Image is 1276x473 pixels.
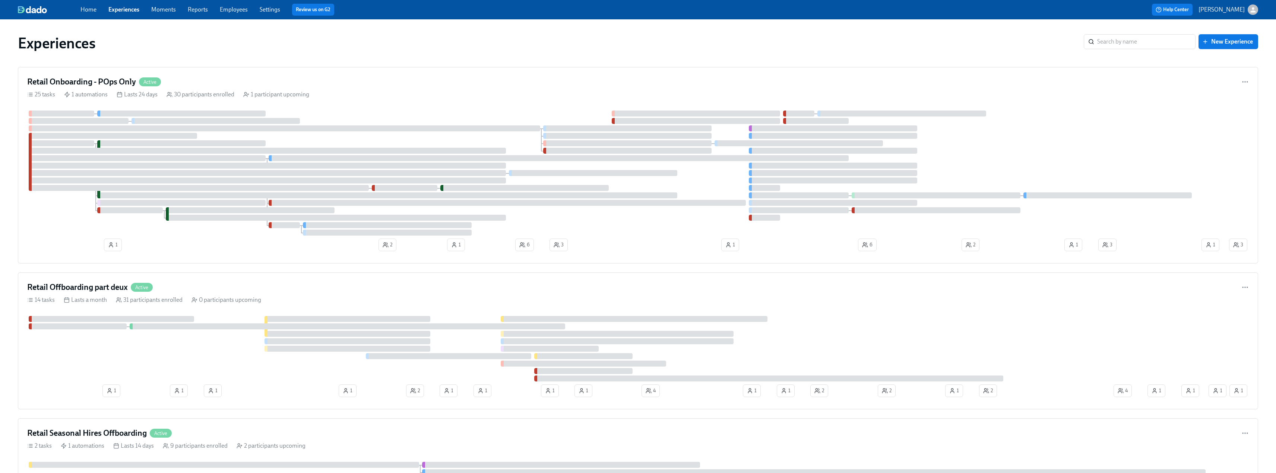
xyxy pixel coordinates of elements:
button: 1 [474,384,491,397]
div: 2 tasks [27,442,52,450]
span: 2 [966,241,975,249]
div: 2 participants upcoming [237,442,305,450]
button: 1 [447,239,465,251]
button: 1 [170,384,188,397]
button: 1 [1201,239,1219,251]
h4: Retail Onboarding - POps Only [27,76,136,87]
button: 1 [204,384,222,397]
h4: Retail Offboarding part deux [27,282,128,293]
div: Lasts a month [64,296,107,304]
a: Moments [151,6,176,13]
p: [PERSON_NAME] [1199,6,1245,14]
button: 1 [440,384,457,397]
span: 1 [451,241,461,249]
button: 1 [721,239,739,251]
span: Active [150,431,172,436]
a: Experiences [108,6,139,13]
div: 14 tasks [27,296,55,304]
button: [PERSON_NAME] [1199,4,1258,15]
div: 0 participants upcoming [191,296,261,304]
button: Review us on G2 [292,4,334,16]
span: New Experience [1204,38,1253,45]
span: 1 [208,387,218,394]
a: Settings [260,6,280,13]
button: 6 [515,239,534,251]
button: 1 [1209,384,1226,397]
span: 4 [1118,387,1128,394]
span: 1 [107,387,116,394]
button: 2 [979,384,997,397]
span: 1 [1068,241,1078,249]
span: 2 [410,387,420,394]
div: 1 automations [61,442,104,450]
a: Employees [220,6,248,13]
button: 3 [1098,239,1117,251]
div: 1 automations [64,90,108,99]
button: 1 [1147,384,1165,397]
span: 1 [444,387,453,394]
span: 1 [343,387,352,394]
a: Reports [188,6,208,13]
span: 3 [1102,241,1112,249]
a: Review us on G2 [296,6,330,13]
span: 1 [1234,387,1243,394]
button: 1 [1229,384,1247,397]
button: 1 [743,384,761,397]
button: 1 [945,384,963,397]
button: 1 [1181,384,1199,397]
h4: Retail Seasonal Hires Offboarding [27,428,147,439]
div: 1 participant upcoming [243,90,309,99]
span: 1 [1152,387,1161,394]
span: 1 [747,387,757,394]
button: 2 [406,384,424,397]
button: 1 [339,384,357,397]
span: 6 [519,241,530,249]
button: 3 [1229,239,1247,251]
button: 2 [810,384,828,397]
a: Retail Offboarding part deuxActive14 tasks Lasts a month 31 participants enrolled 0 participants ... [18,272,1258,409]
span: 1 [174,387,184,394]
span: 1 [725,241,735,249]
div: 31 participants enrolled [116,296,183,304]
div: Lasts 24 days [117,90,158,99]
span: 6 [862,241,873,249]
span: Help Center [1156,6,1189,13]
span: 1 [1206,241,1215,249]
button: 6 [858,239,877,251]
h1: Experiences [18,34,96,52]
a: Home [80,6,96,13]
span: 1 [781,387,791,394]
button: 2 [379,239,396,251]
a: Retail Onboarding - POps OnlyActive25 tasks 1 automations Lasts 24 days 30 participants enrolled ... [18,67,1258,263]
span: Active [131,285,153,290]
button: 2 [962,239,979,251]
a: New Experience [1199,34,1258,49]
button: 1 [1064,239,1082,251]
span: 4 [646,387,656,394]
div: 25 tasks [27,90,55,99]
button: 1 [104,239,122,251]
span: Active [139,79,161,85]
span: 1 [1185,387,1195,394]
span: 2 [882,387,892,394]
span: 2 [383,241,392,249]
button: 4 [1114,384,1132,397]
span: 1 [579,387,588,394]
div: Lasts 14 days [113,442,154,450]
div: 9 participants enrolled [163,442,228,450]
span: 3 [554,241,564,249]
span: 2 [983,387,993,394]
button: 3 [550,239,568,251]
div: 30 participants enrolled [167,90,234,99]
button: 1 [777,384,795,397]
span: 1 [1213,387,1222,394]
span: 2 [814,387,824,394]
button: 4 [642,384,660,397]
button: 1 [574,384,592,397]
span: 1 [545,387,555,394]
button: 1 [541,384,559,397]
button: 2 [878,384,896,397]
span: 3 [1233,241,1243,249]
span: 1 [949,387,959,394]
button: Help Center [1152,4,1193,16]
